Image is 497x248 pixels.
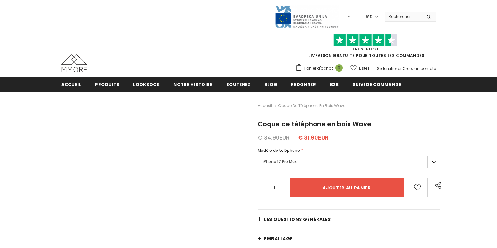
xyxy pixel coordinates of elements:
span: Listes [359,65,370,72]
span: Blog [264,81,277,88]
a: Blog [264,77,277,91]
span: Suivi de commande [353,81,401,88]
span: Les questions générales [264,216,331,222]
span: Produits [95,81,119,88]
span: € 34.90EUR [258,134,290,142]
span: Accueil [61,81,82,88]
a: soutenez [226,77,251,91]
a: Les questions générales [258,210,440,229]
a: Redonner [291,77,316,91]
span: EMBALLAGE [264,236,293,242]
span: Modèle de téléphone [258,148,300,153]
span: B2B [330,81,339,88]
span: LIVRAISON GRATUITE POUR TOUTES LES COMMANDES [295,37,436,58]
span: USD [364,14,373,20]
a: Produits [95,77,119,91]
a: S'identifier [377,66,397,71]
label: iPhone 17 Pro Max [258,156,440,168]
a: B2B [330,77,339,91]
a: Accueil [258,102,272,110]
input: Search Site [385,12,421,21]
span: 0 [335,64,343,72]
span: Coque de téléphone en bois Wave [278,102,345,110]
a: Accueil [61,77,82,91]
span: soutenez [226,81,251,88]
a: Listes [350,63,370,74]
span: Lookbook [133,81,160,88]
a: TrustPilot [352,46,379,52]
a: Lookbook [133,77,160,91]
a: Javni Razpis [275,14,339,19]
img: Cas MMORE [61,54,87,72]
span: or [398,66,402,71]
img: Javni Razpis [275,5,339,28]
a: Suivi de commande [353,77,401,91]
a: Notre histoire [173,77,212,91]
a: Panier d'achat 0 [295,64,346,73]
a: Créez un compte [403,66,436,71]
span: Coque de téléphone en bois Wave [258,120,371,128]
input: Ajouter au panier [290,178,404,197]
span: Redonner [291,81,316,88]
span: Notre histoire [173,81,212,88]
span: Panier d'achat [304,65,333,72]
img: Faites confiance aux étoiles pilotes [333,34,397,46]
span: € 31.90EUR [298,134,329,142]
